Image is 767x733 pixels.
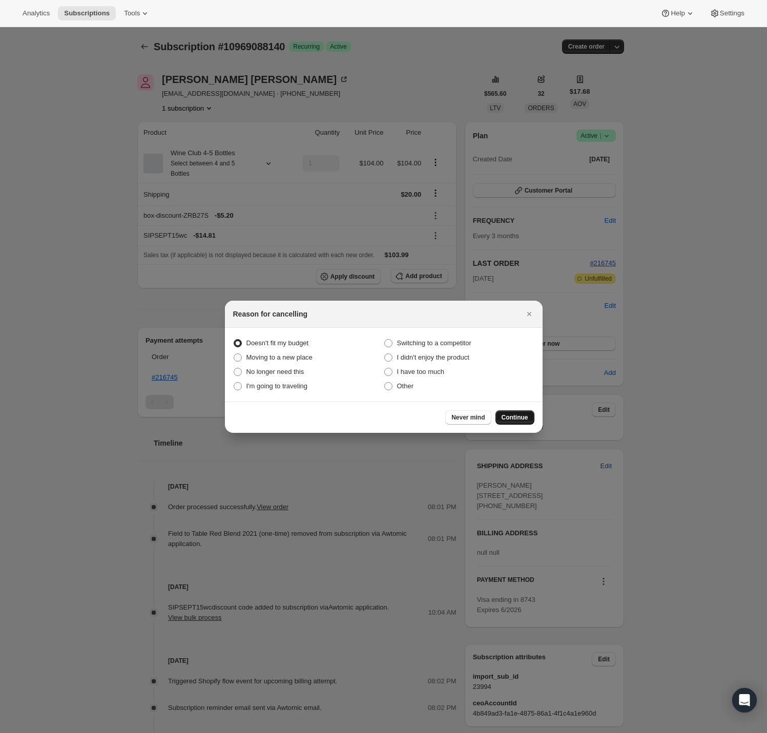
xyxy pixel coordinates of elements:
button: Close [522,307,536,321]
span: No longer need this [246,368,304,375]
span: Subscriptions [64,9,110,17]
span: I have too much [397,368,445,375]
span: Tools [124,9,140,17]
button: Help [654,6,701,20]
span: I didn't enjoy the product [397,353,469,361]
button: Continue [495,410,534,425]
button: Tools [118,6,156,20]
span: Analytics [23,9,50,17]
span: Settings [720,9,744,17]
button: Subscriptions [58,6,116,20]
button: Settings [703,6,751,20]
button: Never mind [445,410,491,425]
span: Other [397,382,414,390]
div: Open Intercom Messenger [732,688,757,713]
span: Switching to a competitor [397,339,471,347]
h2: Reason for cancelling [233,309,307,319]
span: Continue [502,413,528,422]
span: I'm going to traveling [246,382,308,390]
span: Doesn't fit my budget [246,339,309,347]
span: Help [671,9,685,17]
span: Never mind [451,413,485,422]
span: Moving to a new place [246,353,313,361]
button: Analytics [16,6,56,20]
